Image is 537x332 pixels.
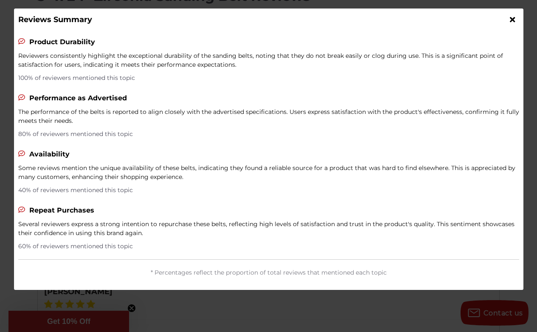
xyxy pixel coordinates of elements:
div: Repeat Purchases [29,205,94,216]
div: Performance as Advertised [29,93,127,103]
div: 100% of reviewers mentioned this topic [18,74,519,82]
div: Product Durability [29,37,95,47]
div: 40% of reviewers mentioned this topic [18,186,519,195]
div: 80% of reviewers mentioned this topic [18,130,519,139]
div: Reviewers consistently highlight the exceptional durability of the sanding belts, noting that the... [18,51,519,69]
div: Availability [29,149,70,159]
div: Several reviewers express a strong intention to repurchase these belts, reflecting high levels of... [18,220,519,238]
div: * Percentages reflect the proportion of total reviews that mentioned each topic [18,259,519,286]
div: Some reviews mention the unique availability of these belts, indicating they found a reliable sou... [18,164,519,182]
div: Reviews Summary [18,14,506,26]
div: 60% of reviewers mentioned this topic [18,242,519,251]
div: The performance of the belts is reported to align closely with the advertised specifications. Use... [18,108,519,125]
